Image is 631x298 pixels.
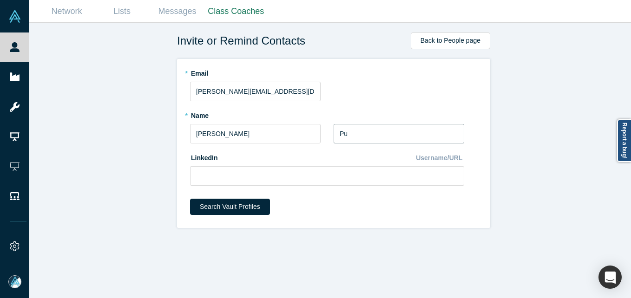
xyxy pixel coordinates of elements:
[205,0,267,22] a: Class Coaches
[190,108,321,121] label: Name
[94,0,150,22] a: Lists
[190,199,270,215] button: Search Vault Profiles
[177,32,305,49] span: Invite or Remind Contacts
[190,124,321,143] input: Firstname
[190,65,477,78] label: Email
[39,0,94,22] a: Network
[334,124,464,143] input: Lastname
[8,275,21,288] img: Mia Scott's Account
[190,150,218,163] label: LinkedIn
[617,119,631,162] a: Report a bug!
[416,150,464,166] div: Username/URL
[8,10,21,23] img: Alchemist Vault Logo
[150,0,205,22] a: Messages
[411,32,490,49] a: Back to People page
